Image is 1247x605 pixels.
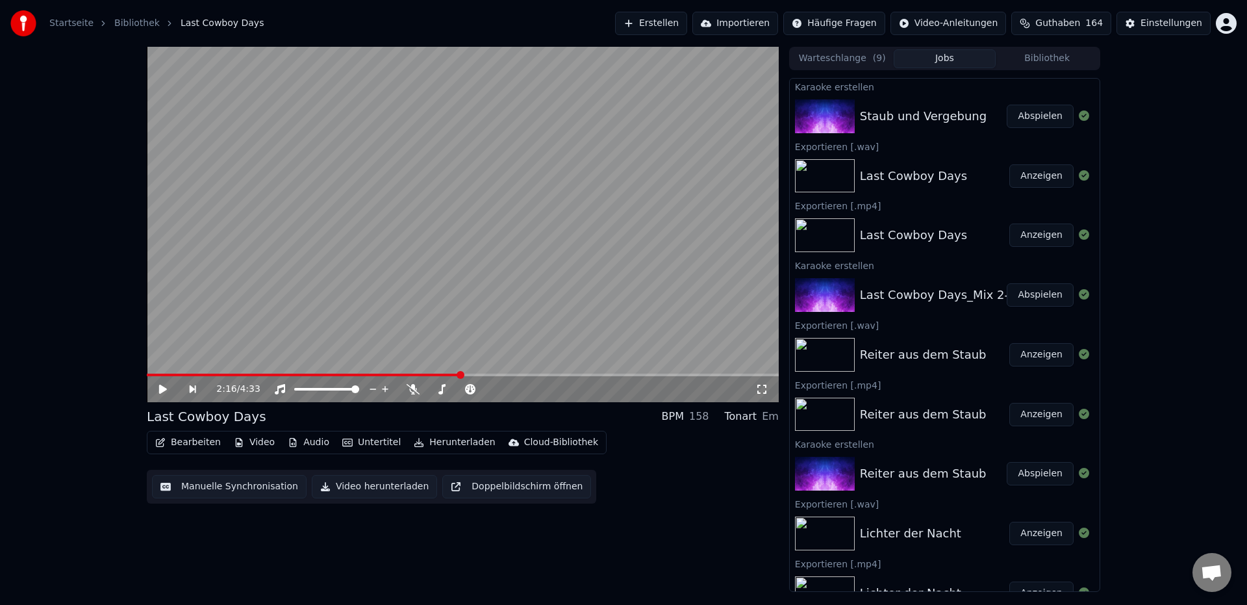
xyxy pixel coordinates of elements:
[790,138,1100,154] div: Exportieren [.wav]
[1192,553,1231,592] div: Chat öffnen
[894,49,996,68] button: Jobs
[790,257,1100,273] div: Karaoke erstellen
[147,407,266,426] div: Last Cowboy Days
[996,49,1098,68] button: Bibliothek
[1007,462,1074,485] button: Abspielen
[860,465,987,483] div: Reiter aus dem Staub
[181,17,264,30] span: Last Cowboy Days
[790,377,1100,393] div: Exportieren [.mp4]
[1011,12,1111,35] button: Guthaben164
[150,433,226,452] button: Bearbeiten
[860,524,961,543] div: Lichter der Nacht
[1009,403,1074,426] button: Anzeigen
[1116,12,1211,35] button: Einstellungen
[229,433,280,452] button: Video
[240,383,260,396] span: 4:33
[615,12,687,35] button: Erstellen
[790,436,1100,452] div: Karaoke erstellen
[783,12,885,35] button: Häufige Fragen
[114,17,160,30] a: Bibliothek
[49,17,94,30] a: Startseite
[1085,17,1103,30] span: 164
[49,17,264,30] nav: breadcrumb
[1007,283,1074,307] button: Abspielen
[1140,17,1202,30] div: Einstellungen
[790,317,1100,333] div: Exportieren [.wav]
[860,584,961,602] div: Lichter der Nacht
[860,405,987,424] div: Reiter aus dem Staub
[860,226,967,244] div: Last Cowboy Days
[524,436,598,449] div: Cloud-Bibliothek
[725,409,757,424] div: Tonart
[791,49,894,68] button: Warteschlange
[1035,17,1080,30] span: Guthaben
[790,496,1100,511] div: Exportieren [.wav]
[873,52,886,65] span: ( 9 )
[1009,522,1074,545] button: Anzeigen
[1009,343,1074,367] button: Anzeigen
[409,433,500,452] button: Herunterladen
[662,409,684,424] div: BPM
[10,10,36,36] img: youka
[1009,164,1074,188] button: Anzeigen
[762,409,779,424] div: Em
[216,383,236,396] span: 2:16
[1009,582,1074,605] button: Anzeigen
[283,433,334,452] button: Audio
[860,167,967,185] div: Last Cowboy Days
[790,198,1100,213] div: Exportieren [.mp4]
[692,12,778,35] button: Importieren
[689,409,709,424] div: 158
[890,12,1007,35] button: Video-Anleitungen
[860,107,987,125] div: Staub und Vergebung
[1009,224,1074,247] button: Anzeigen
[216,383,247,396] div: /
[1007,105,1074,128] button: Abspielen
[337,433,406,452] button: Untertitel
[860,346,987,364] div: Reiter aus dem Staub
[152,475,307,498] button: Manuelle Synchronisation
[312,475,437,498] button: Video herunterladen
[790,79,1100,94] div: Karaoke erstellen
[442,475,591,498] button: Doppelbildschirm öffnen
[790,556,1100,571] div: Exportieren [.mp4]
